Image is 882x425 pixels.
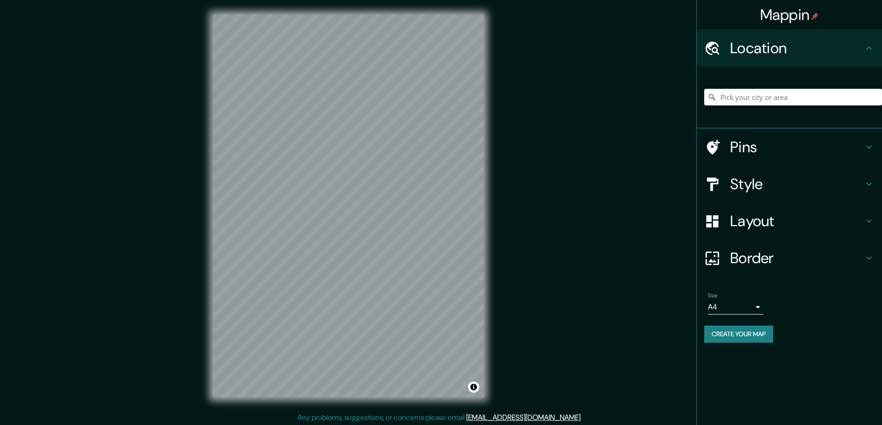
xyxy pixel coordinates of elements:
input: Pick your city or area [704,89,882,105]
label: Size [708,292,718,300]
h4: Pins [730,138,863,156]
h4: Border [730,249,863,267]
canvas: Map [213,15,484,397]
a: [EMAIL_ADDRESS][DOMAIN_NAME] [466,413,581,422]
h4: Layout [730,212,863,230]
div: Layout [697,203,882,240]
div: A4 [708,300,763,314]
div: . [583,412,585,423]
p: Any problems, suggestions, or concerns please email . [297,412,582,423]
div: Pins [697,129,882,166]
h4: Style [730,175,863,193]
h4: Mappin [760,6,819,24]
div: Location [697,30,882,67]
div: Border [697,240,882,277]
div: . [582,412,583,423]
iframe: Help widget launcher [800,389,872,415]
button: Create your map [704,326,773,343]
div: Style [697,166,882,203]
h4: Location [730,39,863,57]
img: pin-icon.png [811,12,819,20]
button: Toggle attribution [468,382,479,393]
